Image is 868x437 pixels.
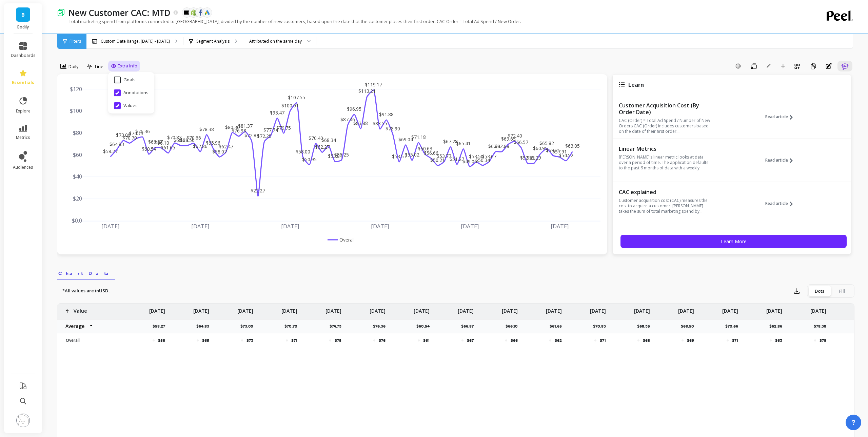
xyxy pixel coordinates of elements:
[810,304,826,314] p: [DATE]
[325,304,341,314] p: [DATE]
[62,288,110,294] p: *All values are in
[118,63,137,69] span: Extra Info
[732,338,738,343] p: $71
[628,81,644,88] span: Learn
[600,338,606,343] p: $71
[291,338,297,343] p: $71
[831,286,853,296] div: Fill
[593,324,610,329] p: $70.83
[204,9,210,16] img: api.google.svg
[57,18,521,24] p: Total marketing spend from platforms connected to [GEOGRAPHIC_DATA], divided by the number of new...
[619,154,712,171] p: [PERSON_NAME]’s linear metric looks at data over a period of time. The application defaults to th...
[21,11,25,19] span: B
[619,145,712,152] p: Linear Metrics
[191,9,197,16] img: api.shopify.svg
[196,324,213,329] p: $64.83
[721,238,747,245] span: Learn More
[149,304,165,314] p: [DATE]
[619,118,712,134] p: CAC (Order) = Total Ad Spend / Number of New Orders CAC (Order) includes customers based on the d...
[590,304,606,314] p: [DATE]
[11,24,36,30] p: Bodily
[814,324,830,329] p: $78.38
[765,201,788,206] span: Read article
[335,338,341,343] p: $75
[99,288,110,294] strong: USD.
[237,304,253,314] p: [DATE]
[240,324,257,329] p: $73.09
[511,338,518,343] p: $66
[765,101,798,132] button: Read article
[57,265,854,280] nav: Tabs
[158,338,165,343] p: $58
[62,338,121,343] p: Overall
[846,415,861,430] button: ?
[13,165,33,170] span: audiences
[765,145,798,176] button: Read article
[196,39,230,44] p: Segment Analysis
[769,324,786,329] p: $62.86
[687,338,694,343] p: $69
[16,135,30,140] span: metrics
[58,270,114,277] span: Chart Data
[414,304,430,314] p: [DATE]
[678,304,694,314] p: [DATE]
[197,9,203,16] img: api.fb.svg
[546,304,562,314] p: [DATE]
[101,39,170,44] p: Custom Date Range, [DATE] - [DATE]
[284,324,301,329] p: $70.70
[416,324,434,329] p: $60.54
[506,324,522,329] p: $66.10
[820,338,826,343] p: $78
[423,338,430,343] p: $61
[851,418,855,427] span: ?
[12,80,34,85] span: essentials
[330,324,346,329] p: $74.73
[202,338,209,343] p: $65
[193,304,209,314] p: [DATE]
[16,108,31,114] span: explore
[619,198,712,214] p: Customer acquisition cost (CAC) measures the cost to acquire a customer. [PERSON_NAME] takes the ...
[637,324,654,329] p: $68.35
[246,338,253,343] p: $73
[775,338,782,343] p: $63
[722,304,738,314] p: [DATE]
[619,189,712,195] p: CAC explained
[766,304,782,314] p: [DATE]
[95,63,103,70] span: Line
[153,324,169,329] p: $58.27
[461,324,478,329] p: $66.87
[373,324,390,329] p: $76.36
[681,324,698,329] p: $68.50
[458,304,474,314] p: [DATE]
[467,338,474,343] p: $67
[619,102,712,116] p: Customer Acquisition Cost (By Order Date)
[11,53,36,58] span: dashboards
[765,158,788,163] span: Read article
[68,7,171,18] p: New Customer CAC: MTD
[620,235,847,248] button: Learn More
[808,286,831,296] div: Dots
[249,38,302,44] div: Attributed on the same day
[555,338,562,343] p: $62
[765,188,798,219] button: Read article
[550,324,566,329] p: $61.65
[370,304,386,314] p: [DATE]
[74,304,87,314] p: Value
[16,414,30,427] img: profile picture
[57,8,65,17] img: header icon
[68,63,79,70] span: Daily
[281,304,297,314] p: [DATE]
[184,11,190,15] img: api.klaviyo.svg
[634,304,650,314] p: [DATE]
[379,338,386,343] p: $76
[765,114,788,120] span: Read article
[70,39,81,44] span: Filters
[643,338,650,343] p: $68
[502,304,518,314] p: [DATE]
[725,324,742,329] p: $70.66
